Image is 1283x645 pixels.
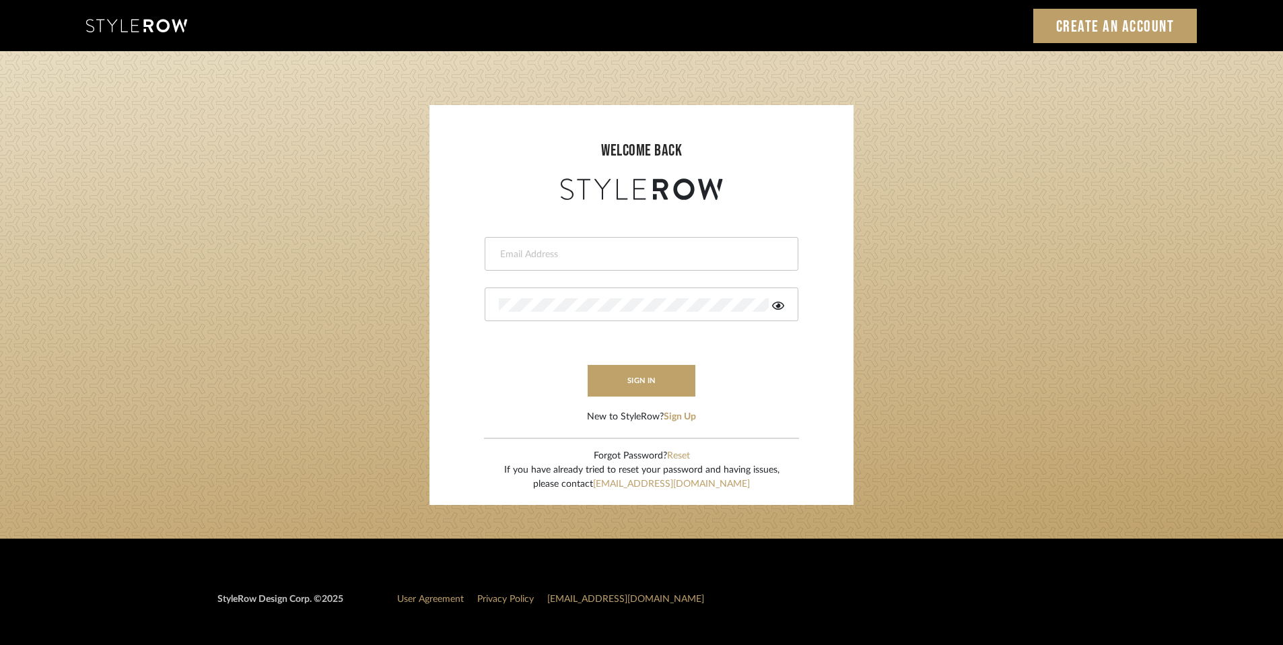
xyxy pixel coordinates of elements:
[504,463,779,491] div: If you have already tried to reset your password and having issues, please contact
[217,592,343,617] div: StyleRow Design Corp. ©2025
[1033,9,1198,43] a: Create an Account
[477,595,534,604] a: Privacy Policy
[588,365,695,397] button: sign in
[443,139,840,163] div: welcome back
[397,595,464,604] a: User Agreement
[499,248,781,261] input: Email Address
[504,449,779,463] div: Forgot Password?
[547,595,704,604] a: [EMAIL_ADDRESS][DOMAIN_NAME]
[664,410,696,424] button: Sign Up
[593,479,750,489] a: [EMAIL_ADDRESS][DOMAIN_NAME]
[587,410,696,424] div: New to StyleRow?
[667,449,690,463] button: Reset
